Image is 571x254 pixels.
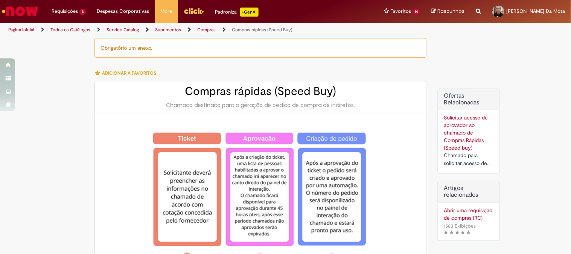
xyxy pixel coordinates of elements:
[1,4,40,19] img: ServiceNow
[444,207,494,222] a: Abrir uma requisição de compras (RC)
[94,65,160,81] button: Adicionar a Favoritos
[413,9,420,15] span: 14
[215,8,259,17] div: Padroniza
[6,23,375,37] ul: Trilhas de página
[155,27,181,33] a: Suprimentos
[52,8,78,15] span: Requisições
[97,8,149,15] span: Despesas Corporativas
[444,114,488,151] a: Solicitar acesso de aprovador ao chamado de Compras Rápidas (Speed buy)
[102,70,156,76] span: Adicionar a Favoritos
[240,8,259,17] p: +GenAi
[232,27,292,33] a: Compras rápidas (Speed Buy)
[444,223,476,229] span: 1583 Exibições
[444,93,494,106] h2: Ofertas Relacionadas
[184,5,204,17] img: click_logo_yellow_360x200.png
[79,9,86,15] span: 3
[438,8,465,15] span: Rascunhos
[197,27,216,33] a: Compras
[507,8,565,14] span: [PERSON_NAME] Da Mota
[102,85,419,98] h2: Compras rápidas (Speed Buy)
[444,151,494,167] div: Chamado para solicitar acesso de aprovador ao ticket de Speed buy
[161,8,172,15] span: More
[102,101,419,109] div: Chamado destinado para a geração de pedido de compra de indiretos.
[8,27,34,33] a: Página inicial
[107,27,139,33] a: Service Catalog
[390,8,411,15] span: Favoritos
[477,221,482,231] span: •
[438,89,500,173] div: Ofertas Relacionadas
[50,27,90,33] a: Todos os Catálogos
[431,8,465,15] a: Rascunhos
[444,185,494,198] h3: Artigos relacionados
[94,38,426,58] div: Obrigatório um anexo.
